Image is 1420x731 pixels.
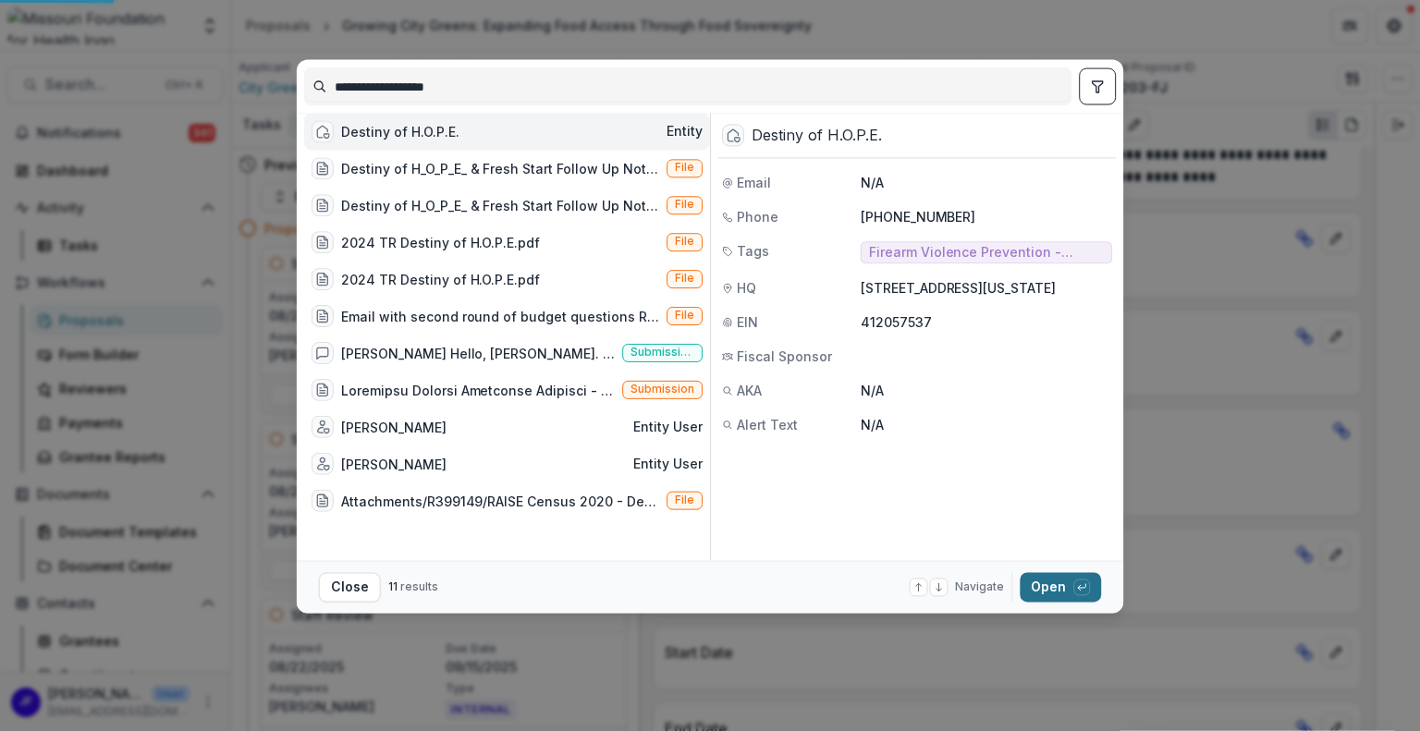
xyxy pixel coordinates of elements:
div: Destiny of H_O_P_E_ & Fresh Start Follow Up Notes.msg [341,159,659,178]
span: File [675,309,694,322]
span: AKA [737,381,762,400]
span: Phone [737,207,778,226]
div: Loremipsu Dolorsi Ametconse Adipisci - Elitsedd Eiusmodtem (Inc Utlaboree-Dol Magnaal Enimadmi Ve... [341,380,615,399]
button: Open [1020,573,1101,603]
span: File [675,236,694,249]
span: Entity [667,124,703,140]
span: File [675,199,694,212]
span: File [675,162,694,175]
span: Submission [630,383,694,396]
span: results [400,579,438,593]
div: Email with second round of budget questions RE_ Destiny of H_O_P_E_ & Fresh Start Follow Up Notes... [341,307,659,326]
span: File [675,272,694,285]
div: Attachments/R399149/RAISE Census 2020 - Destiny Akannam Invoices.pdf [341,491,659,510]
div: [PERSON_NAME] [341,454,447,473]
button: toggle filters [1079,68,1116,105]
div: [PERSON_NAME] [341,417,447,436]
button: Close [319,573,381,603]
span: Submission comment [630,346,694,359]
span: Firearm Violence Prevention - Advocates' Network and Capacity Building - Cohort Style Funding - P... [869,245,1105,261]
span: File [675,493,694,506]
p: N/A [861,381,1112,400]
span: 11 [388,579,398,593]
div: 2024 TR Destiny of H.O.P.E.pdf [341,233,541,252]
p: N/A [861,415,1112,434]
div: Destiny of H.O.P.E. [752,124,882,146]
div: Destiny of H_O_P_E_ & Fresh Start Follow Up Notes.msg [341,196,659,215]
p: 412057537 [861,312,1112,332]
span: Entity user [633,456,703,471]
p: [PHONE_NUMBER] [861,207,1112,226]
span: Tags [737,241,769,261]
span: EIN [737,312,758,332]
div: 2024 TR Destiny of H.O.P.E.pdf [341,270,541,289]
div: [PERSON_NAME] Hello, [PERSON_NAME]. Destiny of H.O.P.E.'s budget is ready for final budget review... [341,343,615,362]
p: N/A [861,173,1112,192]
span: Navigate [955,579,1004,595]
span: Email [737,173,771,192]
span: Alert Text [737,415,798,434]
span: HQ [737,278,756,298]
p: [STREET_ADDRESS][US_STATE] [861,278,1112,298]
span: Entity user [633,419,703,434]
span: Fiscal Sponsor [737,347,832,366]
div: Destiny of H.O.P.E. [341,122,459,141]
